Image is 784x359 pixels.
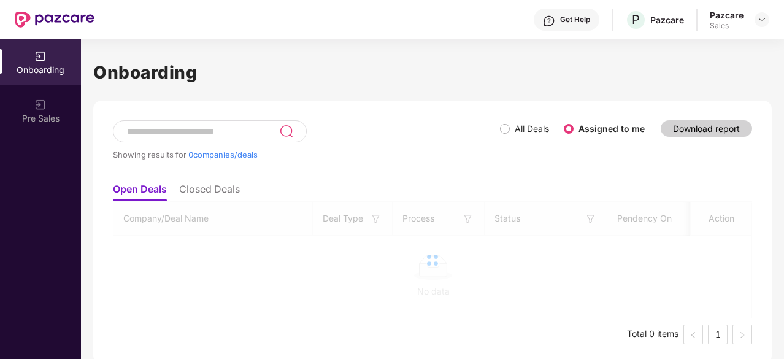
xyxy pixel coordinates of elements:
[560,15,590,25] div: Get Help
[683,325,703,344] li: Previous Page
[739,331,746,339] span: right
[709,325,727,344] a: 1
[757,15,767,25] img: svg+xml;base64,PHN2ZyBpZD0iRHJvcGRvd24tMzJ4MzIiIHhtbG5zPSJodHRwOi8vd3d3LnczLm9yZy8yMDAwL3N2ZyIgd2...
[515,123,549,134] label: All Deals
[15,12,94,28] img: New Pazcare Logo
[650,14,684,26] div: Pazcare
[632,12,640,27] span: P
[34,50,47,63] img: svg+xml;base64,PHN2ZyB3aWR0aD0iMjAiIGhlaWdodD0iMjAiIHZpZXdCb3g9IjAgMCAyMCAyMCIgZmlsbD0ibm9uZSIgeG...
[732,325,752,344] button: right
[627,325,678,344] li: Total 0 items
[683,325,703,344] button: left
[732,325,752,344] li: Next Page
[279,124,293,139] img: svg+xml;base64,PHN2ZyB3aWR0aD0iMjQiIGhlaWdodD0iMjUiIHZpZXdCb3g9IjAgMCAyNCAyNSIgZmlsbD0ibm9uZSIgeG...
[661,120,752,137] button: Download report
[113,183,167,201] li: Open Deals
[578,123,645,134] label: Assigned to me
[188,150,258,160] span: 0 companies/deals
[708,325,728,344] li: 1
[710,21,744,31] div: Sales
[710,9,744,21] div: Pazcare
[179,183,240,201] li: Closed Deals
[690,331,697,339] span: left
[93,59,772,86] h1: Onboarding
[543,15,555,27] img: svg+xml;base64,PHN2ZyBpZD0iSGVscC0zMngzMiIgeG1sbnM9Imh0dHA6Ly93d3cudzMub3JnLzIwMDAvc3ZnIiB3aWR0aD...
[34,99,47,111] img: svg+xml;base64,PHN2ZyB3aWR0aD0iMjAiIGhlaWdodD0iMjAiIHZpZXdCb3g9IjAgMCAyMCAyMCIgZmlsbD0ibm9uZSIgeG...
[113,150,500,160] div: Showing results for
